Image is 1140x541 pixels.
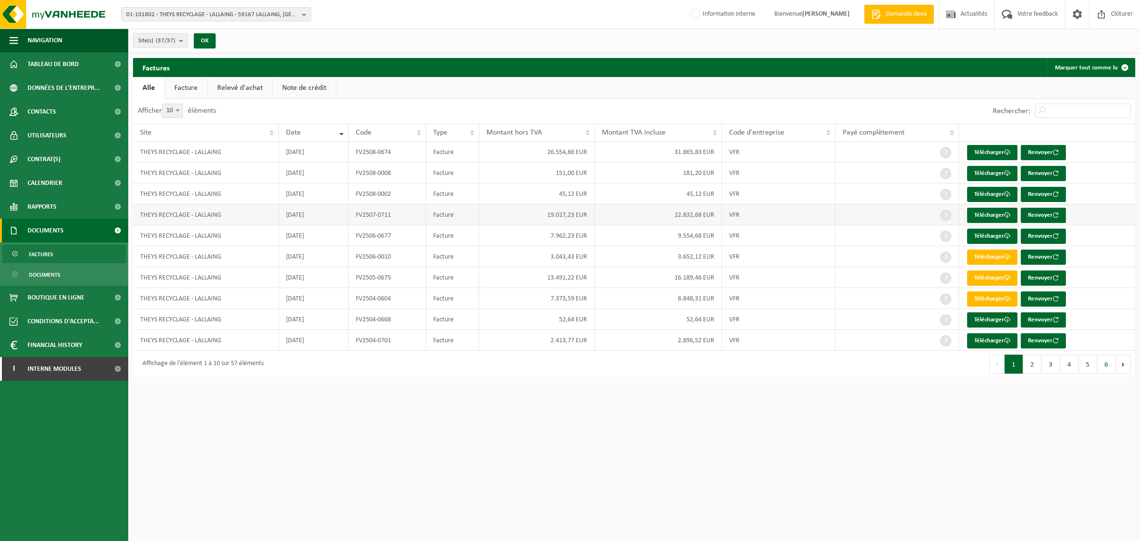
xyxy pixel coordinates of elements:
td: THEYS RECYCLAGE - LALLAING [133,163,279,184]
td: THEYS RECYCLAGE - LALLAING [133,267,279,288]
td: FV2508-0008 [349,163,426,184]
td: FV2505-0675 [349,267,426,288]
span: 10 [162,104,182,117]
td: Facture [426,267,479,288]
td: 3.652,12 EUR [595,246,722,267]
a: Note de crédit [273,77,336,99]
td: Facture [426,204,479,225]
a: Facture [165,77,207,99]
span: Contrat(s) [28,147,60,171]
td: VFR [722,330,836,351]
span: Date [286,129,301,136]
span: 10 [162,104,183,118]
td: 16.189,46 EUR [595,267,722,288]
a: Télécharger [967,250,1017,265]
td: VFR [722,142,836,163]
button: 01-101802 - THEYS RECYCLAGE - LALLAING - 59167 LALLAING, [GEOGRAPHIC_DATA] | PA BONNEL 451 [121,7,311,21]
td: 2.896,52 EUR [595,330,722,351]
button: 3 [1042,355,1060,374]
span: Interne modules [28,357,81,381]
span: Navigation [28,29,62,52]
td: THEYS RECYCLAGE - LALLAING [133,330,279,351]
h2: Factures [133,58,179,77]
a: Télécharger [967,145,1017,160]
td: FV2507-0711 [349,204,426,225]
td: VFR [722,267,836,288]
a: Télécharger [967,166,1017,181]
td: Facture [426,142,479,163]
td: FV2504-0701 [349,330,426,351]
td: 22.832,68 EUR [595,204,722,225]
span: Type [433,129,447,136]
td: VFR [722,288,836,309]
span: Demande devis [883,10,929,19]
span: Utilisateurs [28,124,66,147]
td: [DATE] [279,225,349,246]
td: 26.554,86 EUR [479,142,595,163]
button: Renvoyer [1021,270,1066,286]
td: 3.043,43 EUR [479,246,595,267]
td: Facture [426,246,479,267]
td: Facture [426,163,479,184]
label: Rechercher: [993,107,1030,115]
label: Afficher éléments [138,107,216,115]
td: 9.554,68 EUR [595,225,722,246]
span: Montant hors TVA [486,129,542,136]
span: Boutique en ligne [28,286,85,309]
td: VFR [722,309,836,330]
td: 7.962,23 EUR [479,225,595,246]
span: Rapports [28,195,57,219]
button: Renvoyer [1021,312,1066,328]
td: 31.865,83 EUR [595,142,722,163]
td: Facture [426,330,479,351]
a: Factures [2,245,126,263]
td: FV2508-0674 [349,142,426,163]
td: [DATE] [279,288,349,309]
button: 5 [1079,355,1097,374]
td: THEYS RECYCLAGE - LALLAING [133,142,279,163]
td: VFR [722,246,836,267]
td: [DATE] [279,330,349,351]
td: 19.027,23 EUR [479,204,595,225]
span: Code d'entreprise [729,129,784,136]
td: VFR [722,225,836,246]
button: Renvoyer [1021,166,1066,181]
a: Télécharger [967,229,1017,244]
td: [DATE] [279,163,349,184]
td: THEYS RECYCLAGE - LALLAING [133,184,279,204]
a: Demande devis [864,5,934,24]
td: 2.413,77 EUR [479,330,595,351]
td: [DATE] [279,204,349,225]
td: THEYS RECYCLAGE - LALLAING [133,225,279,246]
td: VFR [722,204,836,225]
button: Renvoyer [1021,187,1066,202]
a: Télécharger [967,312,1017,328]
button: Renvoyer [1021,229,1066,244]
span: I [9,357,18,381]
td: [DATE] [279,309,349,330]
td: FV2504-0604 [349,288,426,309]
span: Payé complètement [843,129,904,136]
span: Site [140,129,152,136]
a: Télécharger [967,270,1017,286]
td: 52,64 EUR [479,309,595,330]
a: Télécharger [967,208,1017,223]
a: Télécharger [967,187,1017,202]
span: 01-101802 - THEYS RECYCLAGE - LALLAING - 59167 LALLAING, [GEOGRAPHIC_DATA] | PA BONNEL 451 [126,8,298,22]
td: Facture [426,184,479,204]
button: 6 [1097,355,1116,374]
td: THEYS RECYCLAGE - LALLAING [133,246,279,267]
td: [DATE] [279,246,349,267]
span: Montant TVA incluse [602,129,665,136]
span: Conditions d'accepta... [28,309,99,333]
span: Site(s) [138,34,175,48]
label: Information interne [689,7,755,21]
button: 2 [1023,355,1042,374]
a: Télécharger [967,291,1017,307]
td: FV2508-0002 [349,184,426,204]
td: VFR [722,163,836,184]
span: Factures [29,245,53,263]
td: [DATE] [279,184,349,204]
td: 13.491,22 EUR [479,267,595,288]
button: 4 [1060,355,1079,374]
